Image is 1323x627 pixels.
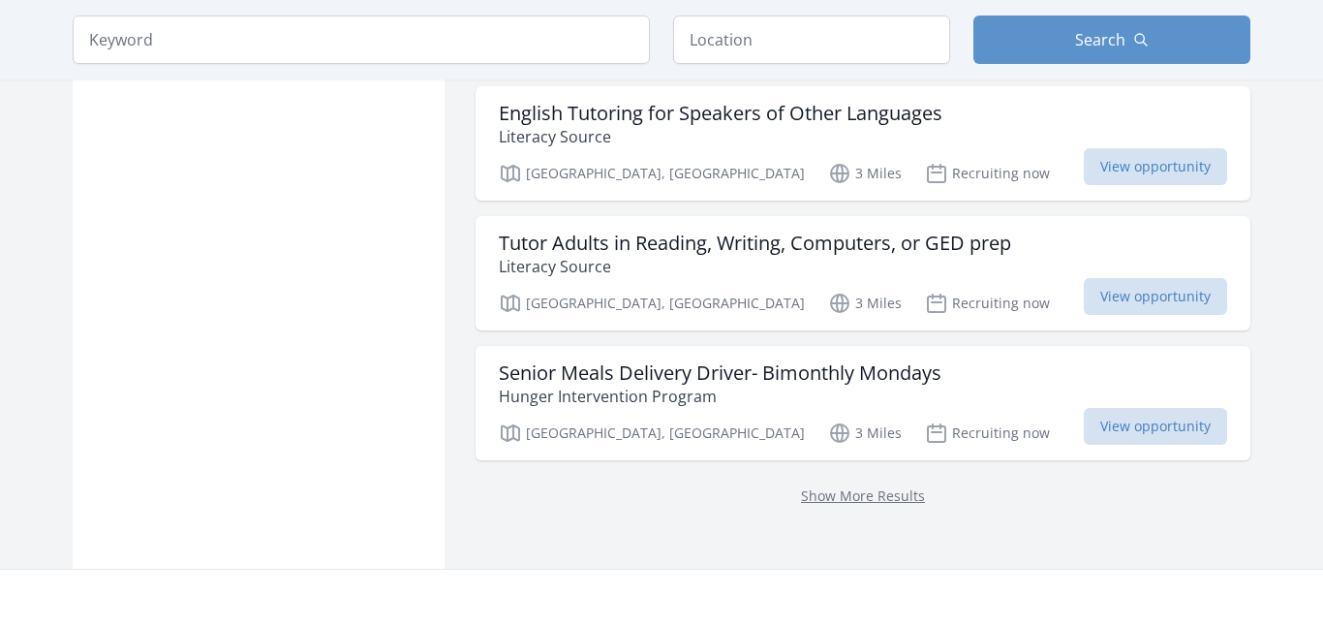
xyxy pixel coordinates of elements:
p: 3 Miles [828,292,902,315]
span: Search [1075,28,1125,51]
a: English Tutoring for Speakers of Other Languages Literacy Source [GEOGRAPHIC_DATA], [GEOGRAPHIC_D... [476,86,1250,201]
button: Search [973,16,1250,64]
p: Recruiting now [925,292,1050,315]
a: Senior Meals Delivery Driver- Bimonthly Mondays Hunger Intervention Program [GEOGRAPHIC_DATA], [G... [476,346,1250,460]
p: Recruiting now [925,162,1050,185]
p: Hunger Intervention Program [499,385,941,408]
span: View opportunity [1084,278,1227,315]
input: Location [673,16,950,64]
p: 3 Miles [828,162,902,185]
p: [GEOGRAPHIC_DATA], [GEOGRAPHIC_DATA] [499,162,805,185]
h3: Senior Meals Delivery Driver- Bimonthly Mondays [499,361,941,385]
input: Keyword [73,16,650,64]
p: [GEOGRAPHIC_DATA], [GEOGRAPHIC_DATA] [499,422,805,445]
a: Show More Results [801,486,925,505]
h3: English Tutoring for Speakers of Other Languages [499,102,942,125]
span: View opportunity [1084,148,1227,185]
p: Recruiting now [925,422,1050,445]
p: [GEOGRAPHIC_DATA], [GEOGRAPHIC_DATA] [499,292,805,315]
p: Literacy Source [499,125,942,148]
h3: Tutor Adults in Reading, Writing, Computers, or GED prep [499,232,1011,255]
p: 3 Miles [828,422,902,445]
span: View opportunity [1084,408,1227,445]
a: Tutor Adults in Reading, Writing, Computers, or GED prep Literacy Source [GEOGRAPHIC_DATA], [GEOG... [476,216,1250,330]
p: Literacy Source [499,255,1011,278]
